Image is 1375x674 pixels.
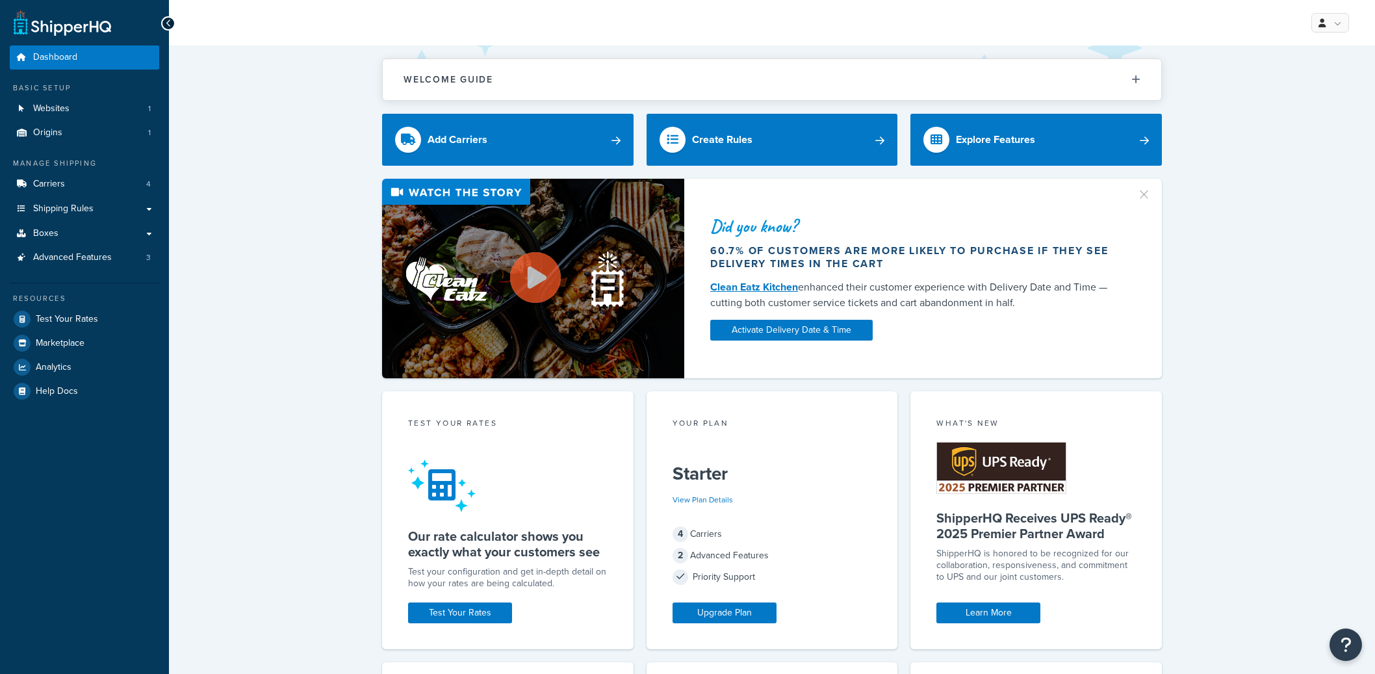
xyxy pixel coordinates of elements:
span: Shipping Rules [33,203,94,214]
div: Test your rates [408,417,608,432]
h5: Starter [673,463,872,484]
div: Add Carriers [428,131,487,149]
div: Priority Support [673,568,872,586]
div: Carriers [673,525,872,543]
div: Your Plan [673,417,872,432]
div: Basic Setup [10,83,159,94]
li: Advanced Features [10,246,159,270]
span: Test Your Rates [36,314,98,325]
a: Advanced Features3 [10,246,159,270]
h5: Our rate calculator shows you exactly what your customers see [408,528,608,560]
span: 1 [148,103,151,114]
a: Add Carriers [382,114,634,166]
a: Help Docs [10,380,159,403]
li: Origins [10,121,159,145]
div: Create Rules [692,131,752,149]
div: Manage Shipping [10,158,159,169]
span: Websites [33,103,70,114]
a: Clean Eatz Kitchen [710,279,798,294]
a: Carriers4 [10,172,159,196]
span: 1 [148,127,151,138]
span: Analytics [36,362,71,373]
a: Explore Features [910,114,1162,166]
a: Create Rules [647,114,898,166]
span: Marketplace [36,338,84,349]
span: 2 [673,548,688,564]
a: Marketplace [10,331,159,355]
a: Origins1 [10,121,159,145]
div: What's New [936,417,1136,432]
span: Dashboard [33,52,77,63]
button: Welcome Guide [383,59,1161,100]
li: Websites [10,97,159,121]
h5: ShipperHQ Receives UPS Ready® 2025 Premier Partner Award [936,510,1136,541]
a: Upgrade Plan [673,603,777,623]
a: Dashboard [10,45,159,70]
span: 3 [146,252,151,263]
a: Test Your Rates [10,307,159,331]
div: 60.7% of customers are more likely to purchase if they see delivery times in the cart [710,244,1121,270]
a: Boxes [10,222,159,246]
span: 4 [146,179,151,190]
img: Video thumbnail [382,179,684,378]
a: Websites1 [10,97,159,121]
div: Advanced Features [673,547,872,565]
div: enhanced their customer experience with Delivery Date and Time — cutting both customer service ti... [710,279,1121,311]
span: Origins [33,127,62,138]
li: Carriers [10,172,159,196]
span: Carriers [33,179,65,190]
button: Open Resource Center [1330,629,1362,661]
a: Learn More [936,603,1040,623]
span: 4 [673,526,688,542]
div: Test your configuration and get in-depth detail on how your rates are being calculated. [408,566,608,590]
span: Boxes [33,228,58,239]
h2: Welcome Guide [404,75,493,84]
div: Resources [10,293,159,304]
a: Analytics [10,356,159,379]
div: Explore Features [956,131,1035,149]
div: Did you know? [710,217,1121,235]
a: Activate Delivery Date & Time [710,320,873,341]
span: Advanced Features [33,252,112,263]
a: Shipping Rules [10,197,159,221]
a: View Plan Details [673,494,733,506]
p: ShipperHQ is honored to be recognized for our collaboration, responsiveness, and commitment to UP... [936,548,1136,583]
span: Help Docs [36,386,78,397]
a: Test Your Rates [408,603,512,623]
